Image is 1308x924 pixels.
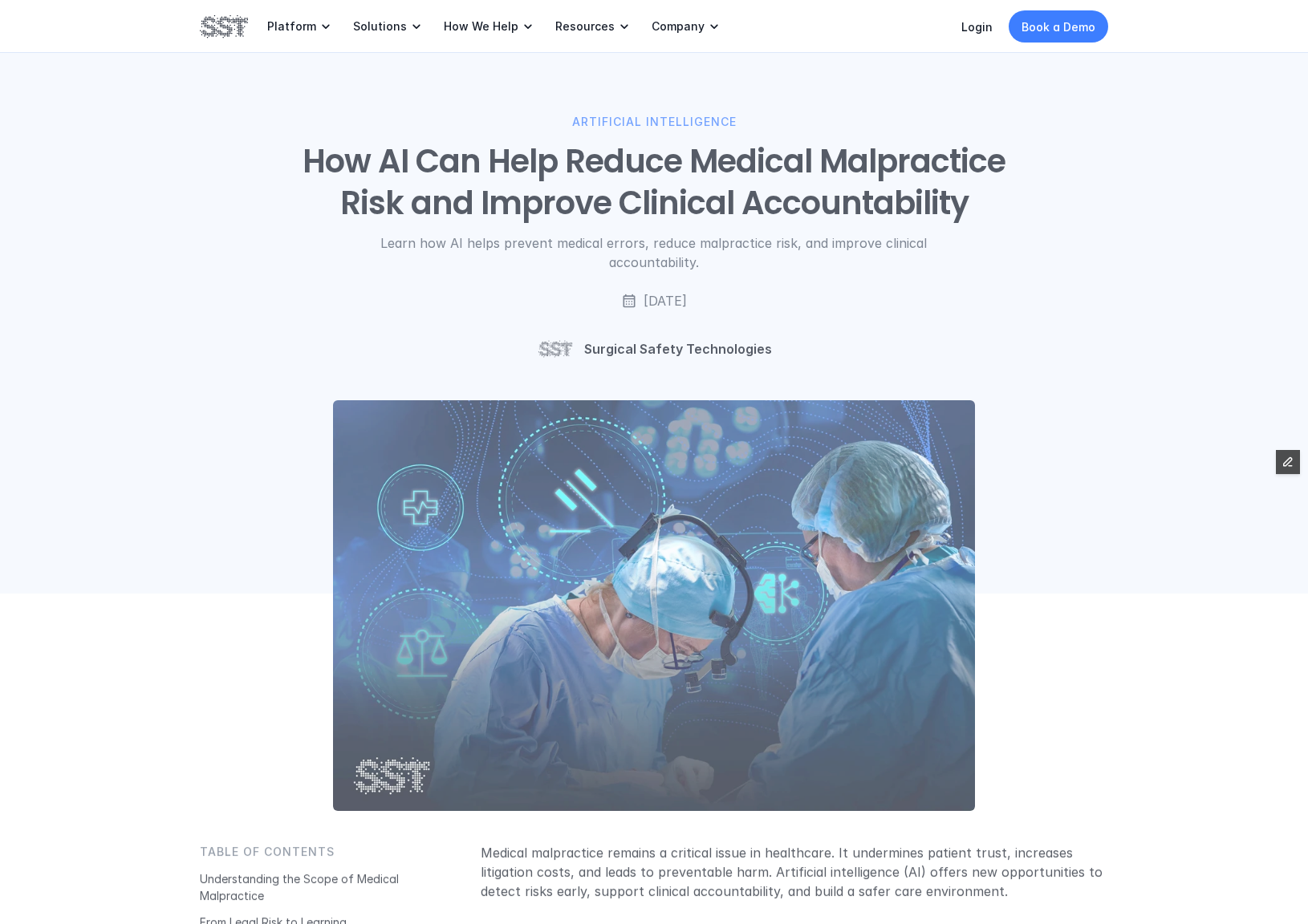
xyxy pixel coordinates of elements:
p: Surgical Safety Technologies [584,341,772,358]
p: Learn how AI helps prevent medical errors, reduce malpractice risk, and improve clinical accounta... [336,233,972,272]
p: Company [652,19,705,34]
h1: How AI Can Help Reduce Medical Malpractice Risk and Improve Clinical Accountability [290,140,1018,224]
p: Medical malpractice remains a critical issue in healthcare. It undermines patient trust, increase... [481,843,1108,901]
p: ARTIFICIAL INTELLIGENCE [572,113,737,131]
p: Solutions [353,19,407,34]
img: SST logo [536,330,575,368]
p: How We Help [444,19,518,34]
button: Edit Framer Content [1276,450,1300,474]
p: Table of Contents [200,843,335,861]
img: Two clinicians in an operating room, looking down at table [333,400,975,811]
p: Book a Demo [1022,18,1095,35]
p: Understanding the Scope of Medical Malpractice [200,871,400,905]
a: Login [961,20,993,34]
p: Resources [555,19,615,34]
a: Book a Demo [1009,10,1108,43]
p: Platform [267,19,316,34]
p: [DATE] [644,291,687,310]
img: SST logo [200,13,248,40]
